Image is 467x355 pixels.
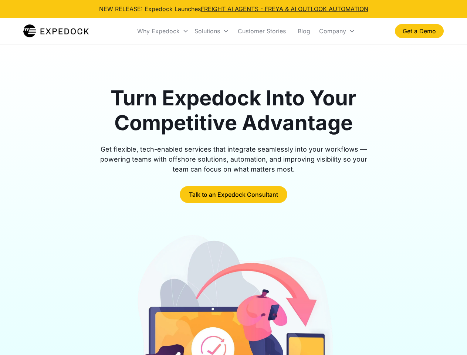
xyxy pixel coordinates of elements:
[395,24,444,38] a: Get a Demo
[180,186,287,203] a: Talk to an Expedock Consultant
[23,24,89,38] img: Expedock Logo
[137,27,180,35] div: Why Expedock
[201,5,368,13] a: FREIGHT AI AGENTS - FREYA & AI OUTLOOK AUTOMATION
[319,27,346,35] div: Company
[99,4,368,13] div: NEW RELEASE: Expedock Launches
[92,86,376,135] h1: Turn Expedock Into Your Competitive Advantage
[316,18,358,44] div: Company
[232,18,292,44] a: Customer Stories
[192,18,232,44] div: Solutions
[23,24,89,38] a: home
[194,27,220,35] div: Solutions
[430,319,467,355] iframe: Chat Widget
[134,18,192,44] div: Why Expedock
[292,18,316,44] a: Blog
[92,144,376,174] div: Get flexible, tech-enabled services that integrate seamlessly into your workflows — powering team...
